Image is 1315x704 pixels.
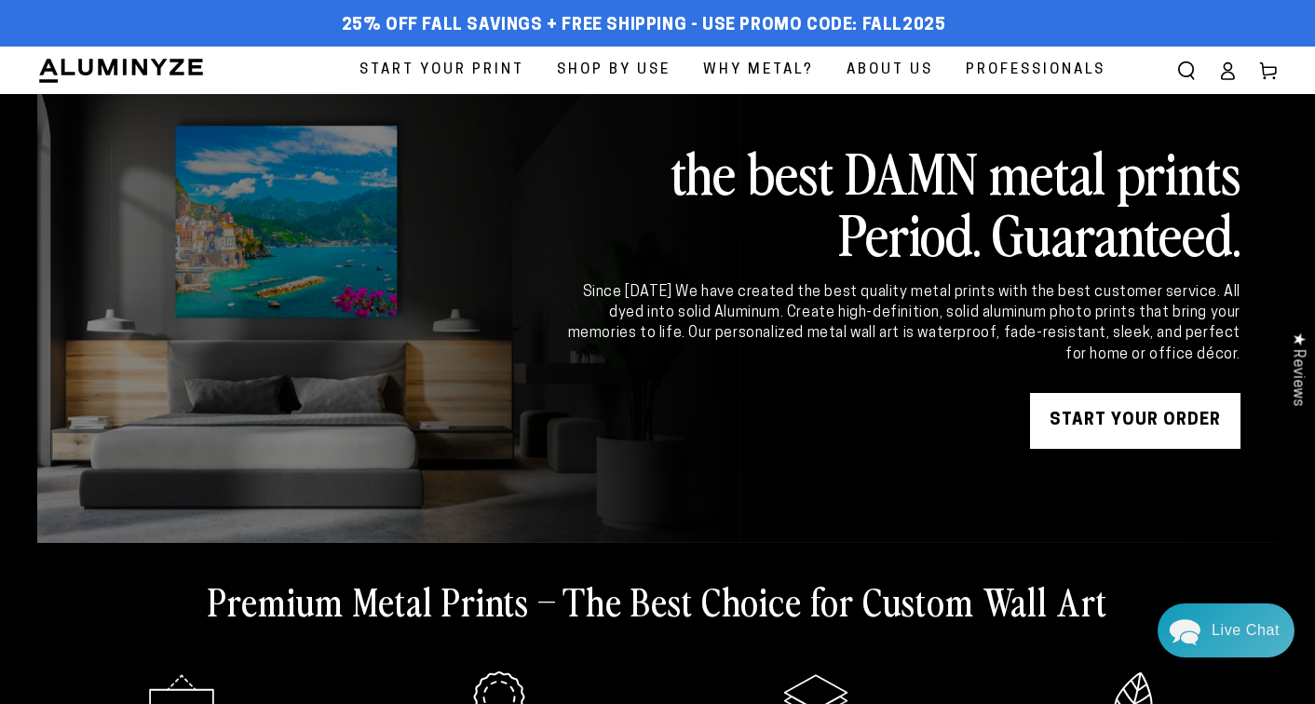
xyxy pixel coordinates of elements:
summary: Search our site [1166,50,1207,91]
a: START YOUR Order [1030,393,1240,449]
span: Shop By Use [557,58,671,83]
div: Chat widget toggle [1158,603,1295,657]
span: Professionals [966,58,1105,83]
a: Why Metal? [689,47,828,94]
div: Contact Us Directly [1212,603,1280,657]
span: 25% off FALL Savings + Free Shipping - Use Promo Code: FALL2025 [342,16,946,36]
a: About Us [833,47,947,94]
span: Why Metal? [703,58,814,83]
div: Click to open Judge.me floating reviews tab [1280,318,1315,421]
a: Shop By Use [543,47,685,94]
span: About Us [847,58,933,83]
span: Start Your Print [359,58,524,83]
a: Start Your Print [346,47,538,94]
h2: Premium Metal Prints – The Best Choice for Custom Wall Art [208,576,1107,625]
h2: the best DAMN metal prints Period. Guaranteed. [564,141,1240,264]
div: Since [DATE] We have created the best quality metal prints with the best customer service. All dy... [564,282,1240,366]
a: Professionals [952,47,1119,94]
